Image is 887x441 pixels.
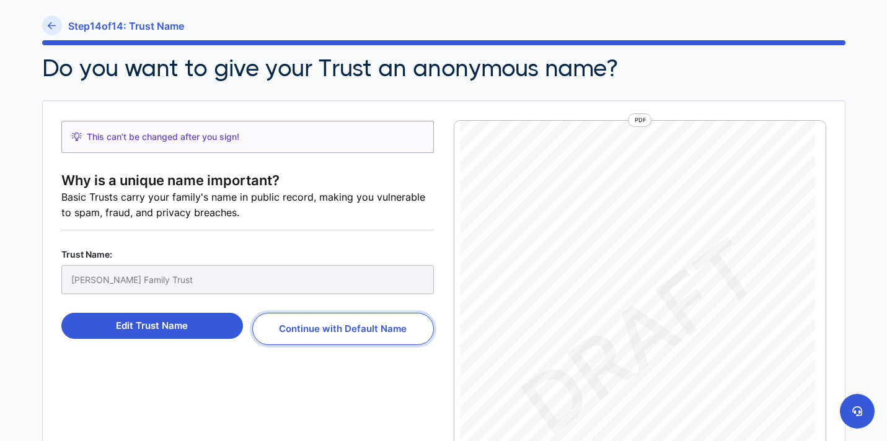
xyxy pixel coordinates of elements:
[61,172,280,190] span: Why is a unique name important?
[61,265,434,294] div: [PERSON_NAME] Family Trust
[61,190,434,220] div: Basic Trusts carry your family's name in public record, making you vulnerable to spam, fraud, and...
[607,302,660,313] span: Declaration
[61,249,434,260] div: Trust Name:
[87,132,239,142] span: This can’t be changed after you sign!
[622,327,645,338] span: Trust
[628,113,651,127] div: PDF
[629,314,638,325] span: of
[68,20,184,32] h6: Step 14 of 14 : Trust Name
[42,55,618,82] h2: Do you want to give your Trust an anonymous name?
[61,313,243,339] button: Edit Trust Name
[252,313,434,345] button: Continue with Default Name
